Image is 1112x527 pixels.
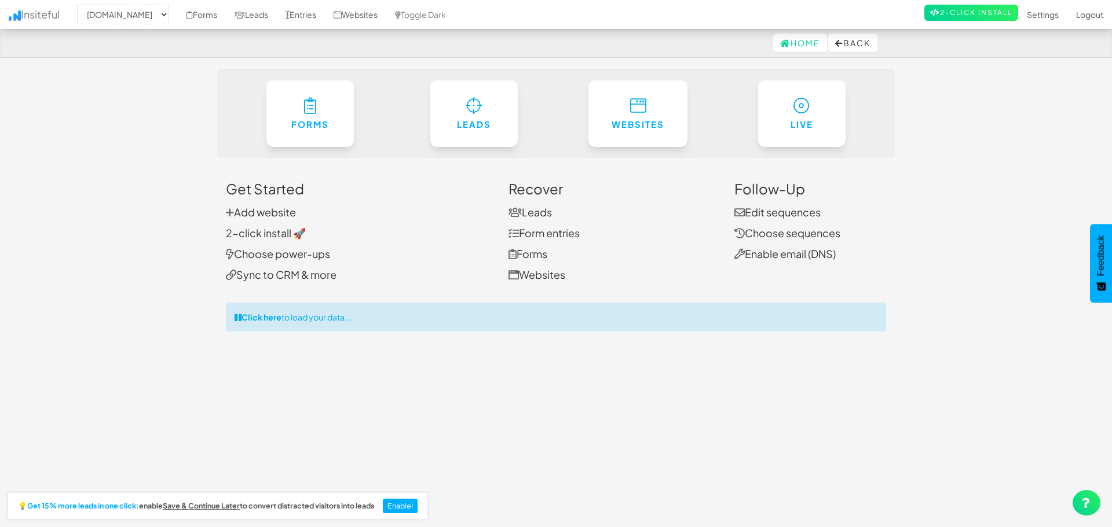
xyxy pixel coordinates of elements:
[773,34,827,52] a: Home
[924,5,1018,21] a: 2-Click Install
[758,80,846,147] a: Live
[290,120,331,130] h6: Forms
[9,10,21,21] img: icon.png
[612,120,664,130] h6: Websites
[266,80,354,147] a: Forms
[509,247,547,260] a: Forms
[734,205,821,219] a: Edit sequences
[226,226,306,239] a: 2-click install 🚀
[509,226,580,239] a: Form entries
[588,80,687,147] a: Websites
[734,226,840,239] a: Choose sequences
[27,502,139,510] strong: Get 15% more leads in one click:
[383,499,418,514] button: Enable!
[226,268,336,281] a: Sync to CRM & more
[734,247,836,260] a: Enable email (DNS)
[781,120,823,130] h6: Live
[509,268,565,281] a: Websites
[18,502,374,510] h2: 💡 enable to convert distracted visitors into leads
[1096,235,1106,276] span: Feedback
[242,312,281,322] strong: Click here
[734,181,887,196] h3: Follow-Up
[226,181,491,196] h3: Get Started
[509,181,717,196] h3: Recover
[430,80,518,147] a: Leads
[453,120,495,130] h6: Leads
[509,205,552,219] a: Leads
[163,502,240,510] a: Save & Continue Later
[1090,224,1112,303] button: Feedback - Show survey
[226,205,296,219] a: Add website
[226,247,330,260] a: Choose power-ups
[163,501,240,510] u: Save & Continue Later
[828,34,877,52] button: Back
[226,303,886,331] div: to load your data...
